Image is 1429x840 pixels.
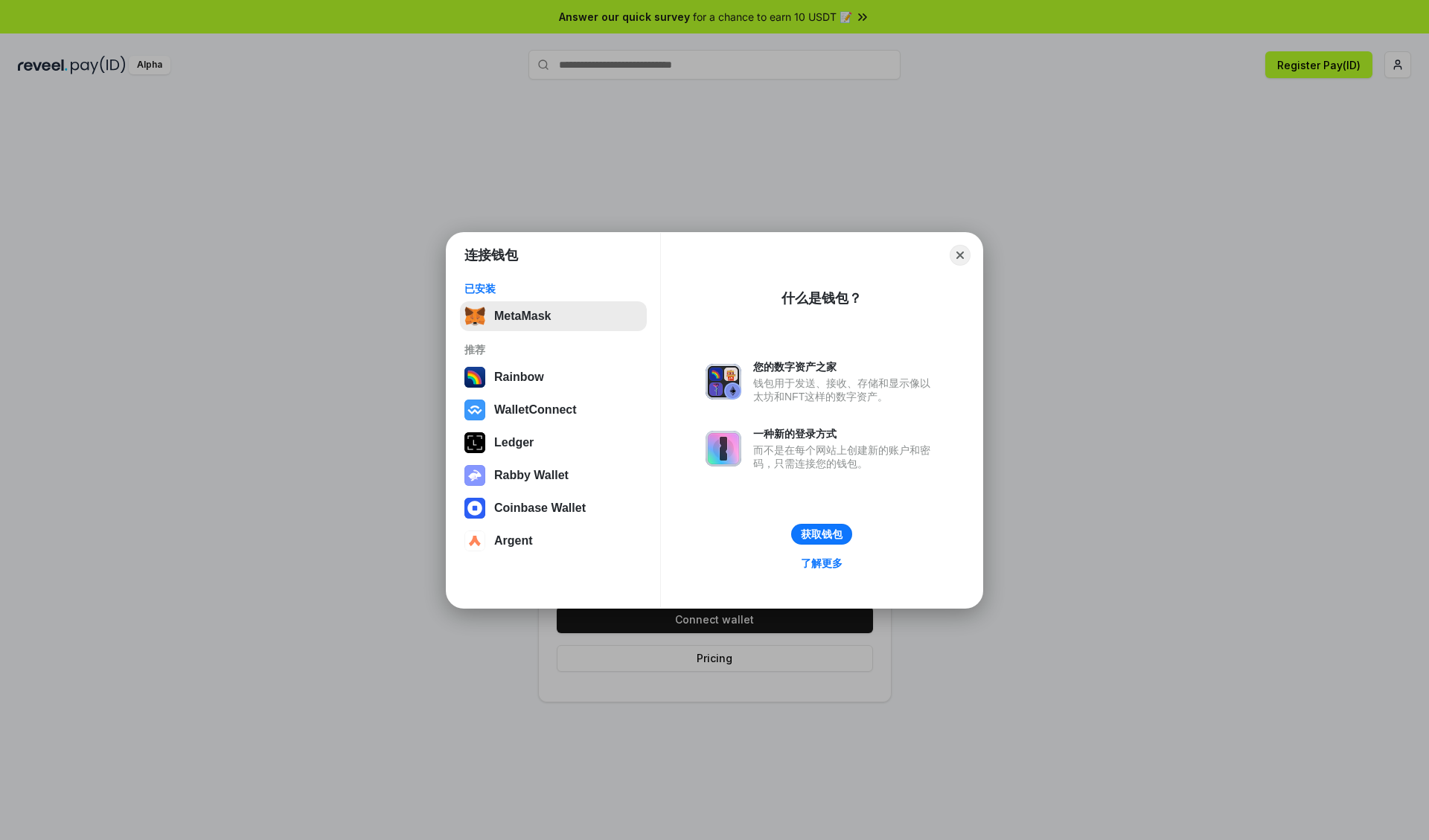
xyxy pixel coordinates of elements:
[494,371,544,384] div: Rainbow
[494,501,586,515] div: Coinbase Wallet
[781,289,862,307] div: 什么是钱包？
[464,367,485,388] img: svg+xml,%3Csvg%20width%3D%22120%22%20height%3D%22120%22%20viewBox%3D%220%200%20120%20120%22%20fil...
[753,443,938,470] div: 而不是在每个网站上创建新的账户和密码，只需连接您的钱包。
[464,306,485,327] img: svg+xml,%3Csvg%20fill%3D%22none%22%20height%3D%2233%22%20viewBox%3D%220%200%2035%2033%22%20width%...
[706,431,741,467] img: svg+xml,%3Csvg%20xmlns%3D%22http%3A%2F%2Fwww.w3.org%2F2000%2Fsvg%22%20fill%3D%22none%22%20viewBox...
[464,530,485,551] img: svg+xml,%3Csvg%20width%3D%2228%22%20height%3D%2228%22%20viewBox%3D%220%200%2028%2028%22%20fill%3D...
[464,400,485,420] img: svg+xml,%3Csvg%20width%3D%2228%22%20height%3D%2228%22%20viewBox%3D%220%200%2028%2028%22%20fill%3D...
[706,364,741,400] img: svg+xml,%3Csvg%20xmlns%3D%22http%3A%2F%2Fwww.w3.org%2F2000%2Fsvg%22%20fill%3D%22none%22%20viewBox...
[494,534,533,548] div: Argent
[494,310,551,323] div: MetaMask
[464,498,485,519] img: svg+xml,%3Csvg%20width%3D%2228%22%20height%3D%2228%22%20viewBox%3D%220%200%2028%2028%22%20fill%3D...
[494,436,534,449] div: Ledger
[460,362,647,392] button: Rainbow
[460,461,647,490] button: Rabby Wallet
[753,360,938,373] div: 您的数字资产之家
[460,526,647,556] button: Argent
[950,245,971,266] button: Close
[460,493,647,523] button: Coinbase Wallet
[494,469,569,482] div: Rabby Wallet
[464,282,642,295] div: 已安装
[494,403,577,417] div: WalletConnect
[753,376,938,403] div: 钱包用于发送、接收、存储和显示像以太坊和NFT这样的数字资产。
[460,428,647,458] button: Ledger
[801,528,843,541] div: 获取钱包
[464,246,518,264] h1: 连接钱包
[801,557,843,570] div: 了解更多
[464,432,485,453] img: svg+xml,%3Csvg%20xmlns%3D%22http%3A%2F%2Fwww.w3.org%2F2000%2Fsvg%22%20width%3D%2228%22%20height%3...
[464,343,642,356] div: 推荐
[460,395,647,425] button: WalletConnect
[753,427,938,440] div: 一种新的登录方式
[791,524,852,545] button: 获取钱包
[464,465,485,486] img: svg+xml,%3Csvg%20xmlns%3D%22http%3A%2F%2Fwww.w3.org%2F2000%2Fsvg%22%20fill%3D%22none%22%20viewBox...
[460,301,647,331] button: MetaMask
[792,554,851,573] a: 了解更多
